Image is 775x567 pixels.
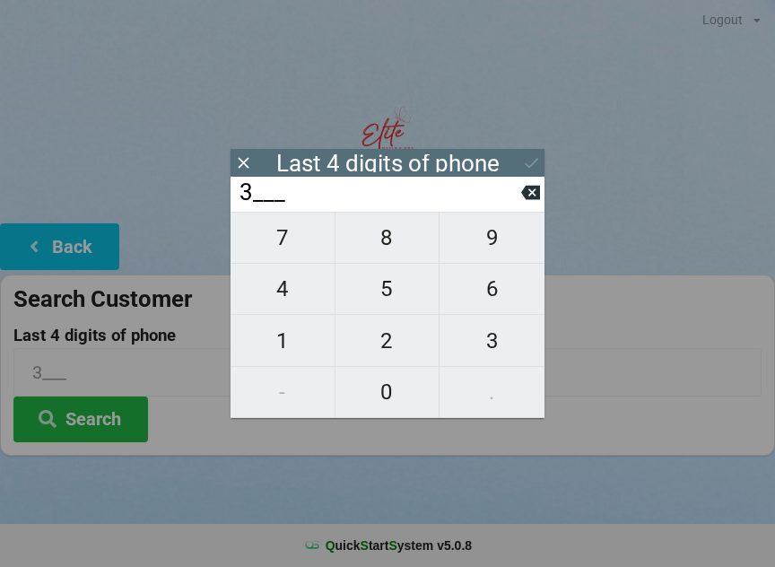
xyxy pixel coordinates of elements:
[335,367,440,418] button: 0
[440,264,544,315] button: 6
[335,219,440,257] span: 8
[231,212,335,264] button: 7
[440,315,544,366] button: 3
[335,322,440,360] span: 2
[335,270,440,308] span: 5
[276,154,500,172] div: Last 4 digits of phone
[440,270,544,308] span: 6
[231,270,335,308] span: 4
[335,212,440,264] button: 8
[335,315,440,366] button: 2
[440,219,544,257] span: 9
[335,264,440,315] button: 5
[335,373,440,411] span: 0
[231,322,335,360] span: 1
[231,264,335,315] button: 4
[231,315,335,366] button: 1
[440,212,544,264] button: 9
[231,219,335,257] span: 7
[440,322,544,360] span: 3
